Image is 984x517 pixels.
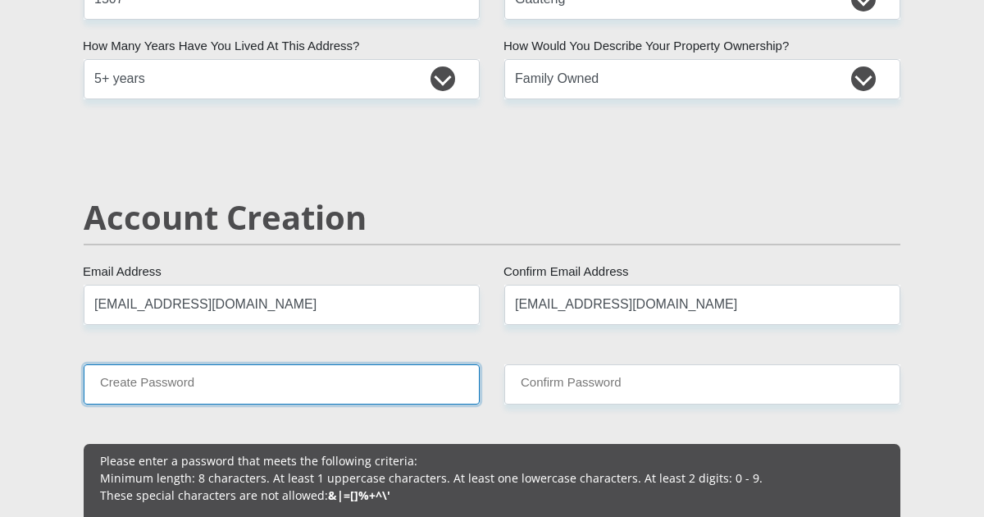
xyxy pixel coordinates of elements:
[84,364,480,405] input: Create Password
[84,198,900,237] h2: Account Creation
[504,59,900,99] select: Please select a value
[100,452,884,504] p: Please enter a password that meets the following criteria: Minimum length: 8 characters. At least...
[328,487,390,503] b: &|=[]%+^\'
[84,59,480,99] select: Please select a value
[504,285,900,325] input: Confirm Email Address
[504,364,900,405] input: Confirm Password
[84,285,480,325] input: Email Address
